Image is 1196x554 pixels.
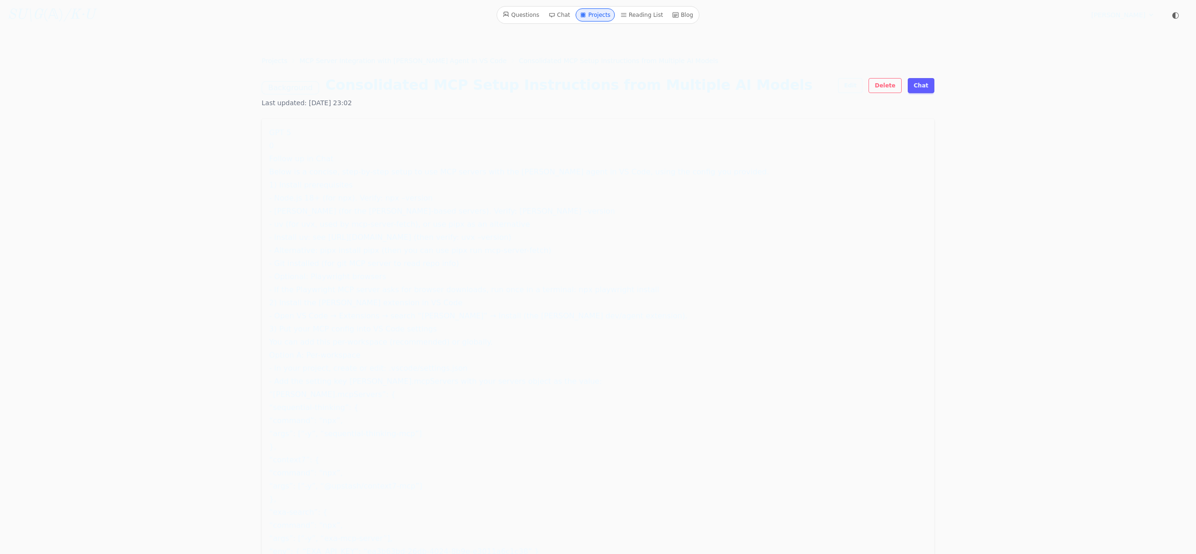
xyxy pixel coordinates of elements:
[262,56,287,65] a: Projects
[908,78,934,93] a: Chat
[326,77,813,93] h1: Consolidated MCP Setup Instructions from Multiple AI Models
[269,126,927,139] p: GPT 5
[669,8,697,22] a: Blog
[617,8,667,22] a: Reading List
[269,323,927,349] p: 3) Put your MCP config into VS Code settings You can add this per-workspace (recommended) or glob...
[545,8,574,22] a: Chat
[7,8,43,22] i: SU\G
[838,78,863,93] a: Edit
[269,296,927,323] p: 2) Install the [PERSON_NAME] extension in VS Code - Open VS Code → Extensions → search “[PERSON_N...
[1172,11,1179,19] span: ◐
[269,139,927,152] p: 0
[869,78,901,93] a: Delete
[7,7,95,23] a: SU\G(𝔸)/K·U
[576,8,614,22] a: Projects
[1166,6,1185,24] button: ◐
[269,152,927,179] p: Follow up in Chat Below is a concise, step‑by‑step setup to use MCP servers with the [PERSON_NAME...
[262,98,934,108] p: Last updated: [DATE] 23:02
[262,81,319,94] span: Background
[1091,10,1155,20] summary: [PERSON_NAME]
[64,8,95,22] i: /K·U
[499,8,543,22] a: Questions
[507,56,719,65] li: Consolidated MCP Setup Instructions from Multiple AI Models
[1091,10,1146,20] span: [PERSON_NAME]
[269,179,927,296] p: 1) Install prerequisites - Node.js 18+ (for npx). Verify: npx –version - [PERSON_NAME] (for the [...
[299,56,506,65] a: MCP Server Integration with [PERSON_NAME] Agent in VS Code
